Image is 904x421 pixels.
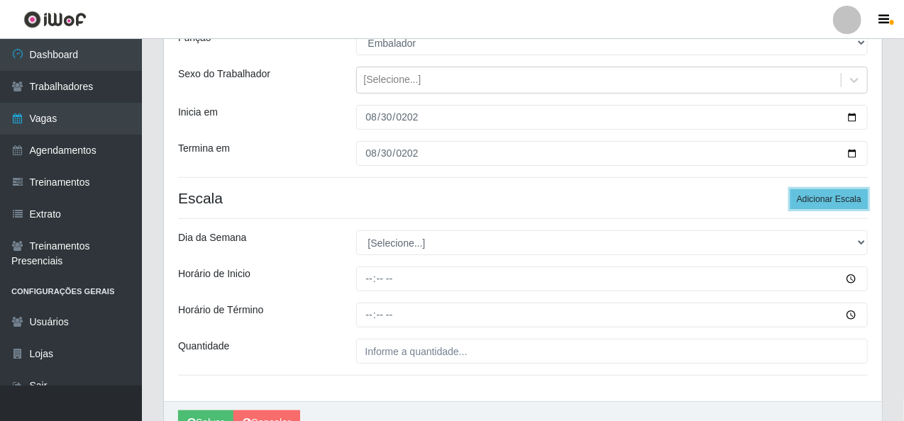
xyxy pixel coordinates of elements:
input: 00:00 [356,303,869,327]
label: Sexo do Trabalhador [178,67,270,82]
label: Inicia em [178,105,218,120]
div: [Selecione...] [364,73,421,88]
input: 00:00 [356,266,869,291]
button: Adicionar Escala [790,189,868,209]
label: Termina em [178,141,230,156]
input: 00/00/0000 [356,141,869,166]
img: CoreUI Logo [23,11,87,28]
input: 00/00/0000 [356,105,869,130]
label: Horário de Término [178,303,263,318]
label: Horário de Inicio [178,266,250,281]
h4: Escala [178,189,868,207]
label: Quantidade [178,339,229,354]
input: Informe a quantidade... [356,339,869,364]
label: Dia da Semana [178,230,247,245]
